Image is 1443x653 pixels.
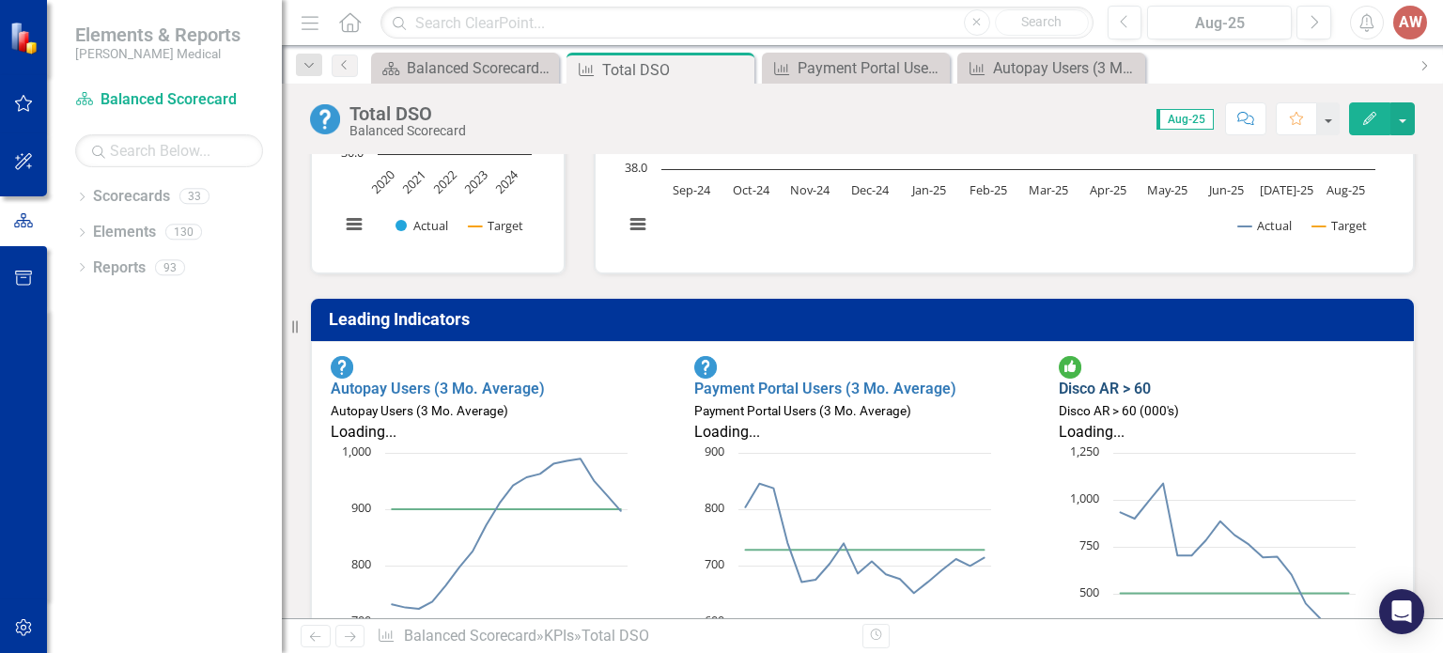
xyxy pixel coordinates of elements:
small: [PERSON_NAME] Medical [75,46,240,61]
a: Autopay Users (3 Mo. Average) [962,56,1140,80]
div: 33 [179,189,209,205]
input: Search ClearPoint... [380,7,1093,39]
a: Payment Portal Users (3 Mo. Average) [767,56,945,80]
div: 93 [155,259,185,275]
img: No Information [694,356,717,379]
div: Total DSO [602,58,750,82]
img: No Information [310,104,340,134]
text: 800 [705,499,724,516]
text: Jun-25 [1207,181,1244,198]
div: Loading... [1059,422,1394,443]
div: Payment Portal Users (3 Mo. Average) [798,56,945,80]
a: Balanced Scorecard Welcome Page [376,56,554,80]
text: 500 [1079,583,1099,600]
text: 800 [351,555,371,572]
button: AW [1393,6,1427,39]
text: Dec-24 [850,181,889,198]
div: » » [377,626,848,647]
div: Open Intercom Messenger [1379,589,1424,634]
g: Target (Rolling 3 Mo. Average), line 2 of 2 with 18 data points. [389,505,625,513]
small: Autopay Users (3 Mo. Average) [331,403,508,418]
text: 2022 [429,166,460,197]
text: 2021 [398,166,429,197]
img: On or Above Target [1059,356,1081,379]
button: Show Actual [1238,217,1292,234]
text: Nov-24 [790,181,830,198]
text: 2024 [491,165,522,196]
h3: Leading Indicators [329,310,1403,329]
text: 900 [351,499,371,516]
input: Search Below... [75,134,263,167]
text: Oct-24 [732,181,769,198]
text: Feb-25 [970,181,1007,198]
small: Disco AR > 60 (000's) [1059,403,1179,418]
div: Balanced Scorecard [349,124,466,138]
div: Total DSO [582,627,649,645]
span: Aug-25 [1156,109,1214,130]
div: Aug-25 [1154,12,1285,35]
button: Show Actual [396,217,448,234]
button: Show Target [1312,217,1367,234]
a: KPIs [544,627,574,645]
div: Total DSO [349,103,466,124]
text: 600 [705,612,724,629]
text: 38.0 [625,159,647,176]
button: View chart menu, Chart [341,211,367,238]
button: Aug-25 [1147,6,1292,39]
text: May-25 [1146,181,1187,198]
text: 700 [351,612,371,629]
a: Reports [93,257,146,279]
div: 130 [165,225,202,241]
text: 700 [705,555,724,572]
button: Show Target [469,217,523,234]
a: Scorecards [93,186,170,208]
div: Loading... [331,422,666,443]
div: Autopay Users (3 Mo. Average) [993,56,1140,80]
a: Disco AR > 60 [1059,380,1151,397]
text: 1,000 [1070,490,1099,506]
img: ClearPoint Strategy [9,22,42,54]
text: Mar-25 [1028,181,1067,198]
g: Target, line 2 of 2 with 17 data points. [1116,590,1352,598]
button: Search [995,9,1089,36]
a: Elements [93,222,156,243]
text: 2020 [368,166,399,197]
img: No Information [331,356,353,379]
a: Autopay Users (3 Mo. Average) [331,380,545,397]
text: Aug-25 [1326,181,1364,198]
span: Elements & Reports [75,23,240,46]
a: Payment Portal Users (3 Mo. Average) [694,380,956,397]
span: Search [1021,14,1062,29]
small: Payment Portal Users (3 Mo. Average) [694,403,911,418]
text: 2023 [460,166,491,197]
text: 1,000 [342,443,371,459]
text: 750 [1079,536,1099,553]
button: View chart menu, Chart [625,211,651,238]
a: Balanced Scorecard [75,89,263,111]
text: Apr-25 [1089,181,1125,198]
text: [DATE]-25 [1259,181,1312,198]
text: 1,250 [1070,443,1099,459]
text: Sep-24 [672,181,710,198]
text: Jan-25 [910,181,946,198]
a: Balanced Scorecard [404,627,536,645]
text: 900 [705,443,724,459]
div: Loading... [694,422,1030,443]
div: Balanced Scorecard Welcome Page [407,56,554,80]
